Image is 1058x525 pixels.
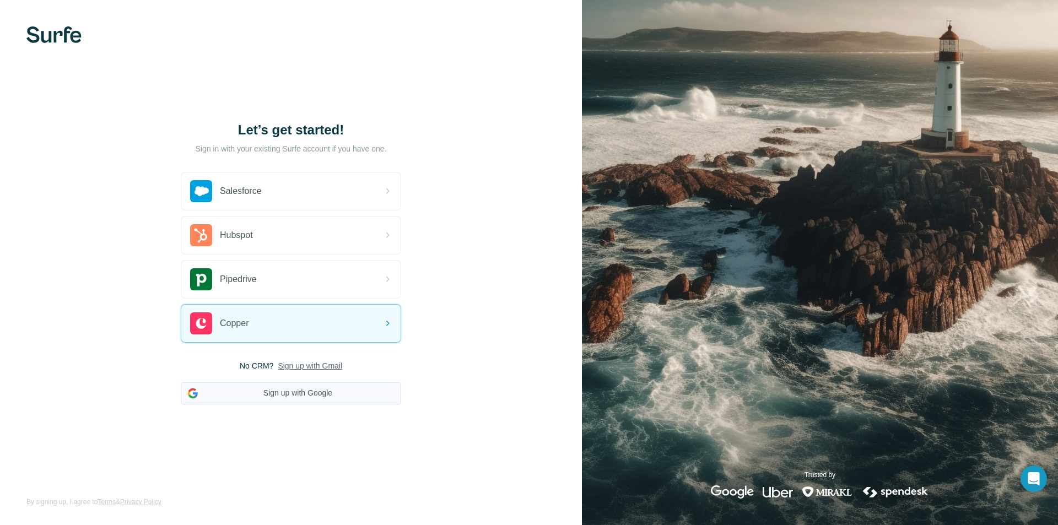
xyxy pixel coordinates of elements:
[278,360,342,371] button: Sign up with Gmail
[181,121,401,139] h1: Let’s get started!
[802,485,852,499] img: mirakl's logo
[26,26,82,43] img: Surfe's logo
[1021,466,1047,492] div: Open Intercom Messenger
[861,485,930,499] img: spendesk's logo
[220,185,262,198] span: Salesforce
[763,485,793,499] img: uber's logo
[805,470,835,480] p: Trusted by
[190,268,212,290] img: pipedrive's logo
[120,498,161,506] a: Privacy Policy
[220,317,249,330] span: Copper
[220,273,257,286] span: Pipedrive
[181,382,401,404] button: Sign up with Google
[240,360,273,371] span: No CRM?
[220,229,253,242] span: Hubspot
[711,485,754,499] img: google's logo
[26,497,161,507] span: By signing up, I agree to &
[190,180,212,202] img: salesforce's logo
[190,224,212,246] img: hubspot's logo
[195,143,386,154] p: Sign in with your existing Surfe account if you have one.
[98,498,116,506] a: Terms
[190,312,212,334] img: copper's logo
